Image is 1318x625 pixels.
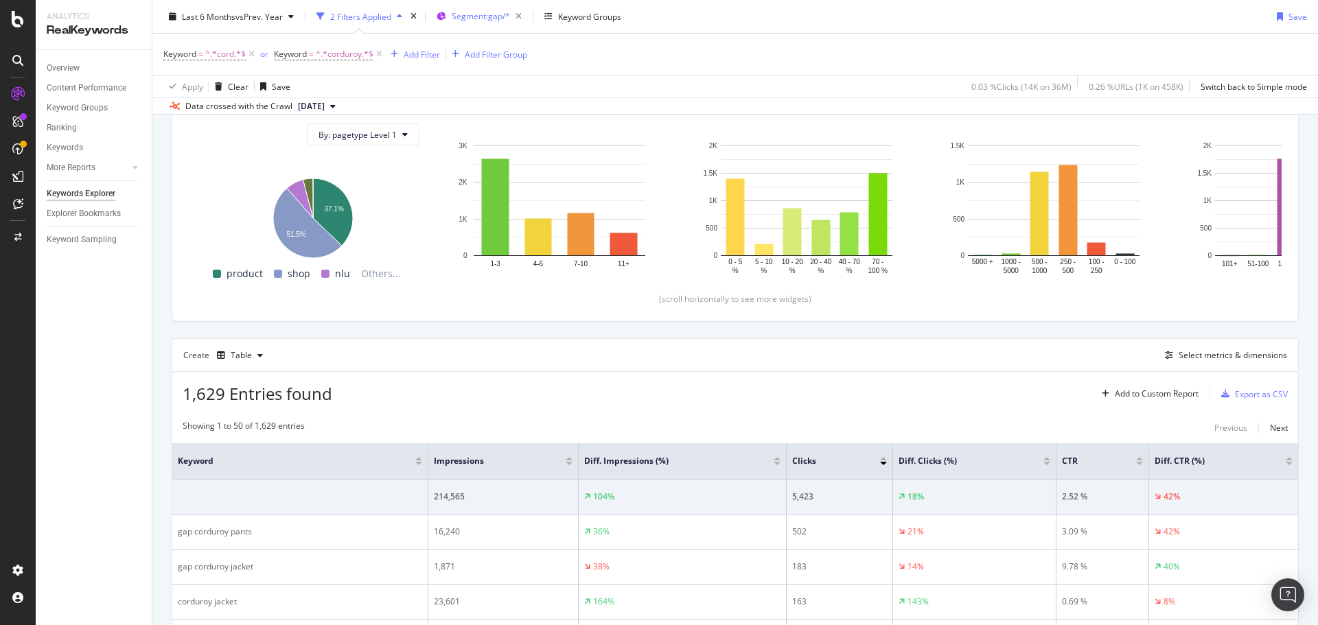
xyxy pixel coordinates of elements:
text: 0 [713,252,717,259]
text: 10 - 20 [782,258,804,266]
div: 164% [593,595,614,608]
div: Keywords Explorer [47,187,115,201]
svg: A chart. [452,139,667,276]
text: 1K [459,215,467,223]
text: 250 - [1060,258,1076,266]
text: 2K [1203,142,1212,150]
div: 5,423 [792,491,887,503]
text: 1000 [1032,267,1048,274]
div: 0.03 % Clicks ( 14K on 36M ) [971,80,1072,92]
text: 2K [459,179,467,187]
span: vs Prev. Year [235,10,283,22]
text: % [761,267,767,274]
div: Add Filter Group [465,48,527,60]
div: Keywords [47,141,83,155]
div: Select metrics & dimensions [1179,349,1287,361]
div: (scroll horizontally to see more widgets) [189,293,1282,305]
div: 2 Filters Applied [330,10,391,22]
span: ^.*corduroy.*$ [316,45,373,64]
span: Diff. Impressions (%) [584,455,753,467]
button: Save [255,75,290,97]
div: corduroy jacket [178,595,422,608]
div: Content Performance [47,81,126,95]
text: 0 [1207,252,1212,259]
text: 0 - 100 [1114,258,1136,266]
div: Save [1288,10,1307,22]
div: Switch back to Simple mode [1201,80,1307,92]
div: Add to Custom Report [1115,390,1199,398]
text: 0 [960,252,964,259]
button: Select metrics & dimensions [1159,347,1287,364]
text: % [789,267,796,274]
div: Keyword Groups [558,10,621,22]
text: 1K [956,179,965,187]
text: 1.5K [950,142,964,150]
div: 2.52 % [1062,491,1143,503]
div: Apply [182,80,203,92]
div: Keyword Groups [47,101,108,115]
button: Save [1271,5,1307,27]
span: Last 6 Months [182,10,235,22]
div: Previous [1214,422,1247,434]
text: % [846,267,853,274]
div: Overview [47,61,80,75]
text: 1.5K [703,169,717,177]
div: A chart. [700,139,914,276]
text: 2K [709,142,718,150]
div: Explorer Bookmarks [47,207,121,221]
span: = [309,48,314,60]
span: Diff. CTR (%) [1155,455,1265,467]
span: CTR [1062,455,1115,467]
div: Showing 1 to 50 of 1,629 entries [183,420,305,436]
text: % [818,267,824,274]
div: RealKeywords [47,23,141,38]
div: Export as CSV [1235,388,1288,400]
button: By: pagetype Level 1 [307,123,419,145]
span: = [198,48,203,60]
text: 40 - 70 [839,258,861,266]
div: Next [1270,422,1288,434]
span: By: pagetype Level 1 [319,129,397,141]
div: Add Filter [404,48,440,60]
text: 1000 - [1002,258,1021,266]
text: 500 - [1032,258,1048,266]
span: Keyword [274,48,307,60]
button: Segment:gap/* [431,5,527,27]
a: Explorer Bookmarks [47,207,142,221]
button: Clear [209,75,248,97]
div: A chart. [205,172,419,260]
a: Keyword Groups [47,101,142,115]
button: Keyword Groups [539,5,627,27]
span: 1,629 Entries found [183,382,332,405]
div: 18% [907,491,924,503]
text: 5000 [1004,267,1019,274]
text: 500 [1062,267,1074,274]
button: Last 6 MonthsvsPrev. Year [163,5,299,27]
a: Content Performance [47,81,142,95]
div: 0.69 % [1062,595,1143,608]
div: A chart. [947,139,1161,276]
div: 183 [792,561,887,573]
span: 2025 Aug. 20th [298,100,325,113]
div: 38% [593,561,610,573]
button: Previous [1214,420,1247,436]
div: 36% [593,526,610,538]
text: 4-6 [533,260,544,268]
span: Others... [356,266,406,282]
div: times [408,10,419,23]
button: 2 Filters Applied [311,5,408,27]
div: 21% [907,526,924,538]
span: Keyword [178,455,395,467]
a: Ranking [47,121,142,135]
div: 16,240 [434,526,573,538]
div: gap corduroy pants [178,526,422,538]
div: 23,601 [434,595,573,608]
div: 163 [792,595,887,608]
button: Next [1270,420,1288,436]
span: Segment: gap/* [452,10,510,22]
button: [DATE] [292,98,341,115]
text: 100 % [868,267,888,274]
div: Clear [228,80,248,92]
div: 9.78 % [1062,561,1143,573]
